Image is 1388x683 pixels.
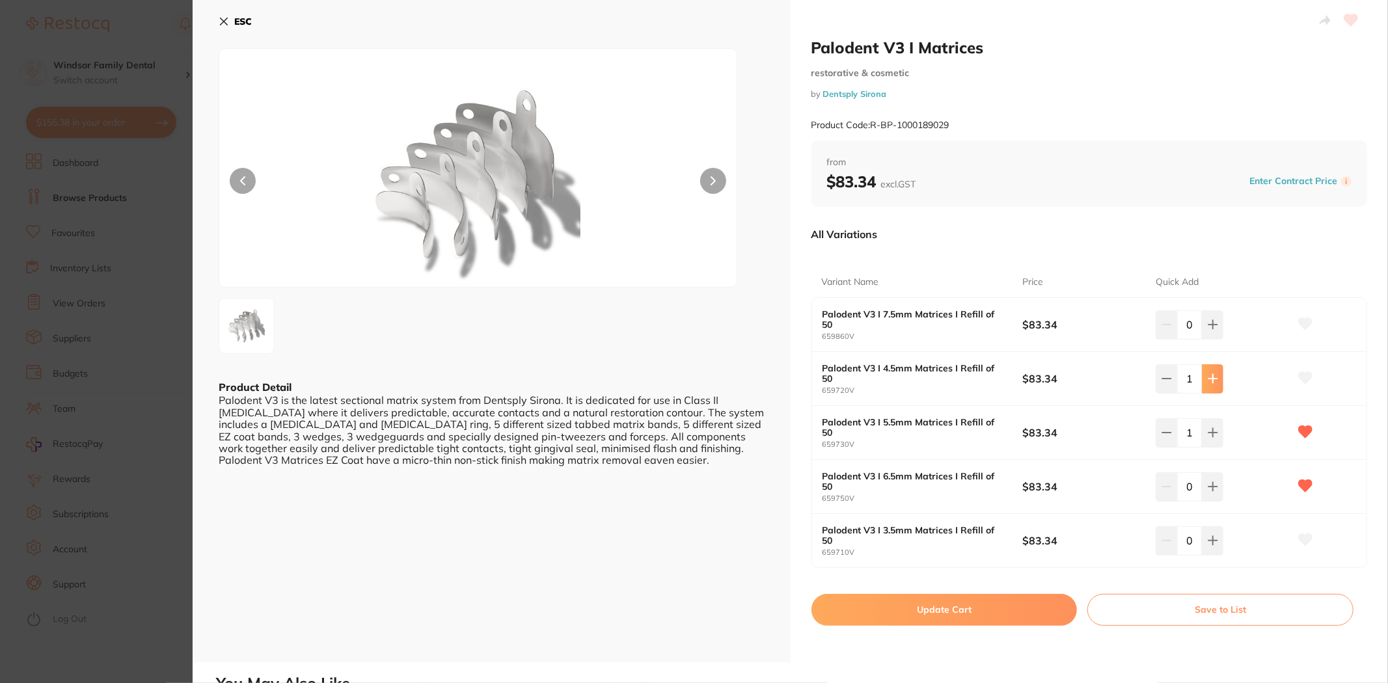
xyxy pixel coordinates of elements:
[823,332,1023,341] small: 659860V
[1245,175,1341,187] button: Enter Contract Price
[811,38,1368,57] h2: Palodent V3 I Matrices
[811,68,1368,79] small: restorative & cosmetic
[811,594,1078,625] button: Update Cart
[811,89,1368,99] small: by
[1022,371,1143,386] b: $83.34
[1022,425,1143,440] b: $83.34
[823,309,1003,330] b: Palodent V3 I 7.5mm Matrices I Refill of 50
[823,548,1023,557] small: 659710V
[219,381,292,394] b: Product Detail
[881,178,916,190] span: excl. GST
[823,88,887,99] a: Dentsply Sirona
[811,120,949,131] small: Product Code: R-BP-1000189029
[1341,176,1352,187] label: i
[823,417,1003,438] b: Palodent V3 I 5.5mm Matrices I Refill of 50
[219,394,765,466] div: Palodent V3 is the latest sectional matrix system from Dentsply Sirona. It is dedicated for use i...
[823,386,1023,395] small: 659720V
[1022,317,1143,332] b: $83.34
[811,228,878,241] p: All Variations
[1022,276,1043,289] p: Price
[223,302,270,349] img: cGc
[323,81,633,287] img: cGc
[822,276,879,289] p: Variant Name
[823,471,1003,492] b: Palodent V3 I 6.5mm Matrices I Refill of 50
[823,440,1023,449] small: 659730V
[827,156,1352,169] span: from
[1087,594,1354,625] button: Save to List
[1022,533,1143,548] b: $83.34
[823,363,1003,384] b: Palodent V3 I 4.5mm Matrices I Refill of 50
[234,16,252,27] b: ESC
[823,494,1023,503] small: 659750V
[1156,276,1199,289] p: Quick Add
[219,10,252,33] button: ESC
[1022,479,1143,494] b: $83.34
[823,525,1003,546] b: Palodent V3 I 3.5mm Matrices I Refill of 50
[827,172,916,191] b: $83.34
